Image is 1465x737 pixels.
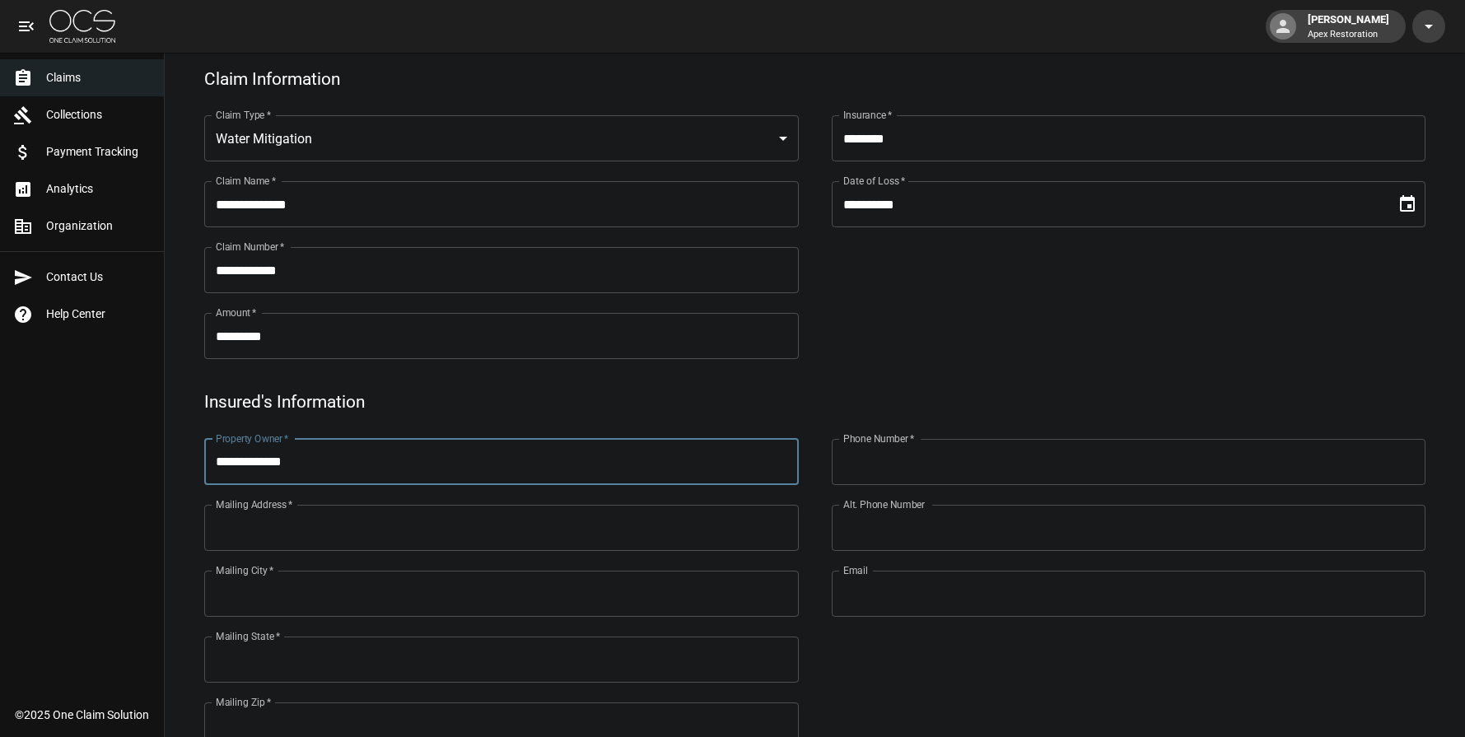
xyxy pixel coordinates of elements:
[46,106,151,124] span: Collections
[216,306,257,320] label: Amount
[46,180,151,198] span: Analytics
[216,497,292,511] label: Mailing Address
[46,69,151,86] span: Claims
[216,240,284,254] label: Claim Number
[10,10,43,43] button: open drawer
[843,431,914,445] label: Phone Number
[843,497,925,511] label: Alt. Phone Number
[216,174,276,188] label: Claim Name
[1391,188,1424,221] button: Choose date, selected date is Aug 27, 2025
[216,695,272,709] label: Mailing Zip
[46,217,151,235] span: Organization
[15,707,149,723] div: © 2025 One Claim Solution
[46,306,151,323] span: Help Center
[843,563,868,577] label: Email
[216,629,280,643] label: Mailing State
[1308,28,1389,42] p: Apex Restoration
[1301,12,1396,41] div: [PERSON_NAME]
[843,174,905,188] label: Date of Loss
[46,268,151,286] span: Contact Us
[204,115,799,161] div: Water Mitigation
[216,108,271,122] label: Claim Type
[216,431,289,445] label: Property Owner
[49,10,115,43] img: ocs-logo-white-transparent.png
[46,143,151,161] span: Payment Tracking
[843,108,892,122] label: Insurance
[216,563,274,577] label: Mailing City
